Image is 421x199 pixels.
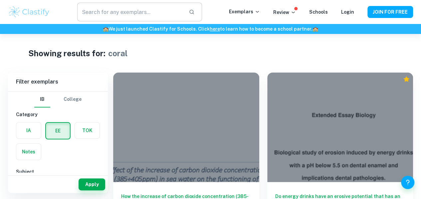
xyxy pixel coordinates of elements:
h1: Showing results for: [28,47,105,59]
a: Login [341,9,354,15]
input: Search for any exemplars... [77,3,184,21]
a: Schools [309,9,328,15]
button: Apply [79,178,105,190]
button: TOK [75,122,100,138]
a: here [210,26,220,32]
button: IA [16,122,41,138]
span: 🏫 [313,26,318,32]
div: Premium [403,76,410,83]
img: Clastify logo [8,5,50,19]
div: Filter type choice [34,92,82,107]
h6: Category [16,111,100,118]
button: Help and Feedback [401,176,414,189]
button: IB [34,92,50,107]
h6: Filter exemplars [8,73,108,91]
p: Exemplars [229,8,260,15]
button: JOIN FOR FREE [367,6,413,18]
span: 🏫 [103,26,108,32]
button: Notes [16,144,41,160]
button: EE [46,123,70,139]
button: College [64,92,82,107]
h6: Subject [16,168,100,175]
h6: We just launched Clastify for Schools. Click to learn how to become a school partner. [1,25,420,33]
p: Review [273,9,296,16]
h1: coral [108,47,127,59]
